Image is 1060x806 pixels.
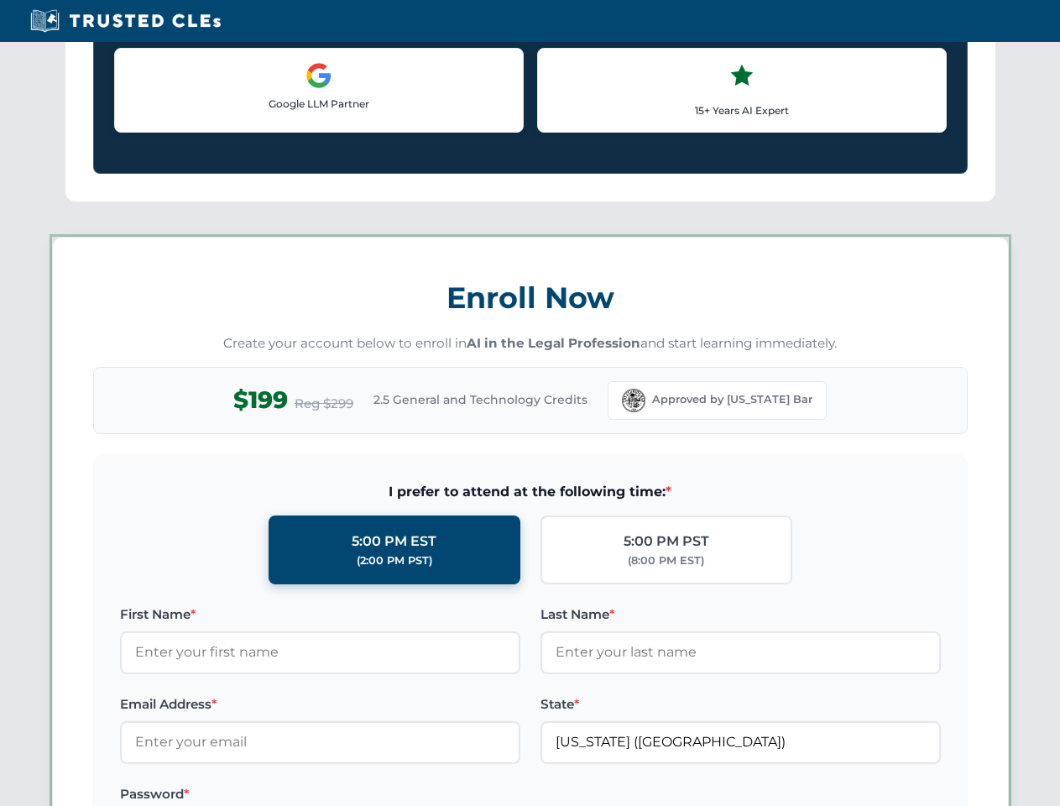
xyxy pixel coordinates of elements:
div: 5:00 PM PST [624,531,709,552]
span: 2.5 General and Technology Credits [373,390,587,409]
span: Approved by [US_STATE] Bar [652,391,812,408]
p: 15+ Years AI Expert [551,102,932,118]
label: Last Name [540,604,941,625]
label: First Name [120,604,520,625]
h3: Enroll Now [93,271,968,324]
p: Google LLM Partner [128,96,509,112]
p: Create your account below to enroll in and start learning immediately. [93,334,968,353]
div: 5:00 PM EST [352,531,436,552]
div: (8:00 PM EST) [628,552,704,569]
input: Enter your email [120,721,520,763]
img: Google [305,62,332,89]
label: Password [120,784,520,804]
input: Florida (FL) [540,721,941,763]
img: Trusted CLEs [25,8,226,34]
div: (2:00 PM PST) [357,552,432,569]
label: State [540,694,941,714]
strong: AI in the Legal Profession [467,335,640,351]
img: Florida Bar [622,389,645,412]
input: Enter your last name [540,631,941,673]
span: Reg $299 [295,394,353,414]
label: Email Address [120,694,520,714]
span: $199 [233,381,288,419]
input: Enter your first name [120,631,520,673]
span: I prefer to attend at the following time: [120,481,941,503]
